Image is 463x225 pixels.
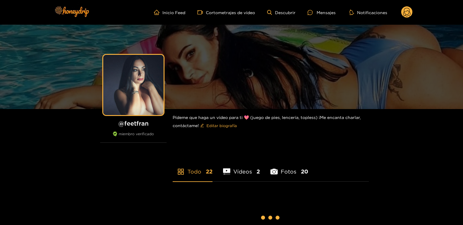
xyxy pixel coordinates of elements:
[154,10,162,15] span: hogar
[206,168,212,174] font: 22
[118,120,124,127] font: @
[257,168,260,174] font: 2
[233,168,252,174] font: Vídeos
[162,10,185,15] font: Inicio Feed
[177,168,184,175] span: tienda de aplicaciones
[200,123,204,128] span: editar
[199,121,238,130] button: editarEditar biografía
[267,10,295,15] a: Descubrir
[357,10,387,15] font: Notificaciones
[173,115,361,128] font: Pídeme que haga un vídeo para ti 💖 (juego de pies, lencería, topless) ¡Me encanta charlar, contác...
[187,168,201,174] font: Todo
[348,9,389,15] button: Notificaciones
[281,168,296,174] font: Fotos
[301,168,308,174] font: 20
[197,10,206,15] span: cámara de vídeo
[206,123,237,128] font: Editar biografía
[206,10,255,15] font: Cortometrajes de vídeo
[124,120,148,127] font: feetfran
[119,132,154,136] font: miembro verificado
[275,10,295,15] font: Descubrir
[154,10,185,15] a: Inicio Feed
[317,10,336,15] font: Mensajes
[197,10,255,15] a: Cortometrajes de vídeo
